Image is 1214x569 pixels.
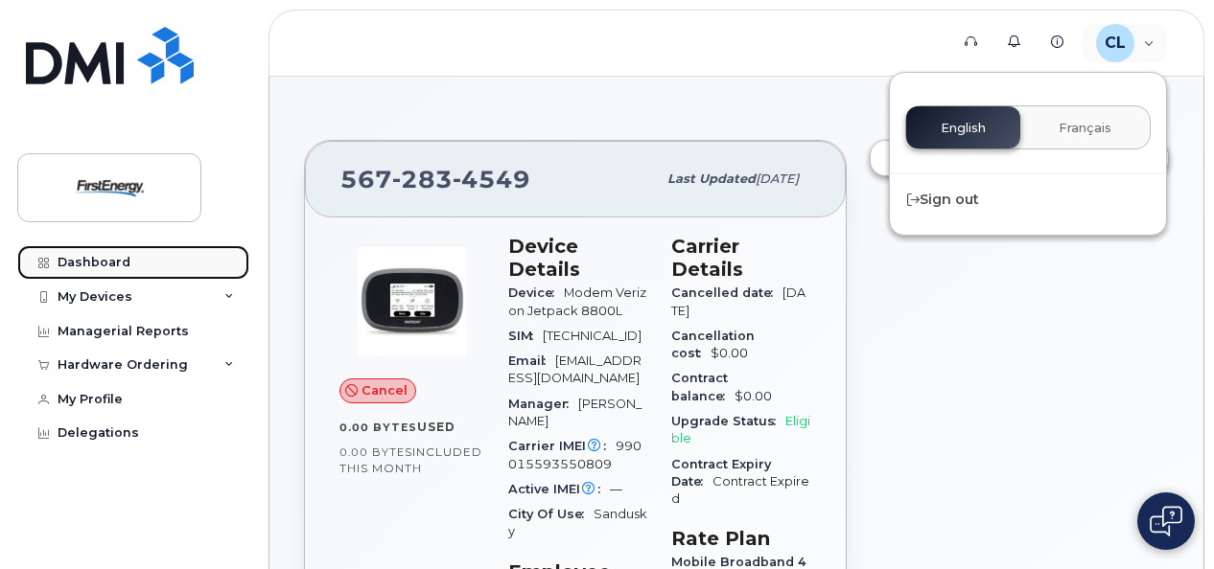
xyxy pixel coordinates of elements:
span: [DATE] [756,171,799,186]
span: Cancellation cost [671,329,755,360]
span: Cancelled date [671,285,782,300]
h3: Carrier Details [671,235,811,281]
span: Cancel [362,381,408,399]
span: Contract Expiry Date [671,457,771,489]
img: Open chat [1150,506,1182,536]
span: used [417,420,455,434]
span: Upgrade Status [671,414,785,428]
span: Device [508,285,564,300]
img: image20231002-3703462-zs44o9.jpeg [355,244,470,359]
span: [DATE] [671,285,805,317]
span: City Of Use [508,507,594,521]
span: Français [1059,121,1111,136]
span: [PERSON_NAME] [508,397,642,428]
span: 0.00 Bytes [339,445,412,459]
span: Manager [508,397,578,411]
span: $0.00 [711,346,748,360]
h3: Device Details [508,235,648,281]
span: [TECHNICAL_ID] [543,329,642,343]
span: — [610,482,622,496]
span: Carrier IMEI [508,439,616,453]
span: Contract Expired [671,474,809,506]
span: 4549 [453,165,530,193]
span: Contract balance [671,371,735,402]
span: [EMAIL_ADDRESS][DOMAIN_NAME] [508,353,642,385]
span: Active IMEI [508,482,610,496]
span: 990015593550809 [508,439,642,470]
h3: Rate Plan [671,527,811,550]
span: $0.00 [735,389,772,403]
a: Create Helpdesk Submission [871,141,1168,175]
span: 567 [340,165,530,193]
span: 0.00 Bytes [339,421,417,434]
span: SIM [508,329,543,343]
span: 283 [392,165,453,193]
div: Sign out [890,182,1166,217]
span: Last updated [667,171,756,186]
span: Email [508,353,555,368]
span: Modem Verizon Jetpack 8800L [508,285,646,317]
